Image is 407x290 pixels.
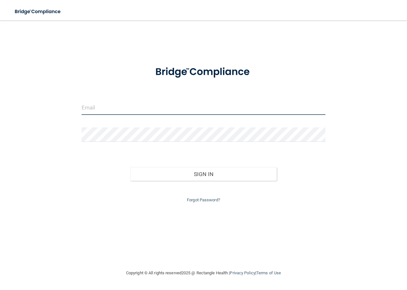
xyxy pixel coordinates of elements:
[130,167,277,181] button: Sign In
[10,5,67,18] img: bridge_compliance_login_screen.278c3ca4.svg
[187,197,220,202] a: Forgot Password?
[230,270,255,275] a: Privacy Policy
[82,101,326,115] input: Email
[145,59,262,85] img: bridge_compliance_login_screen.278c3ca4.svg
[87,263,320,283] div: Copyright © All rights reserved 2025 @ Rectangle Health | |
[256,270,281,275] a: Terms of Use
